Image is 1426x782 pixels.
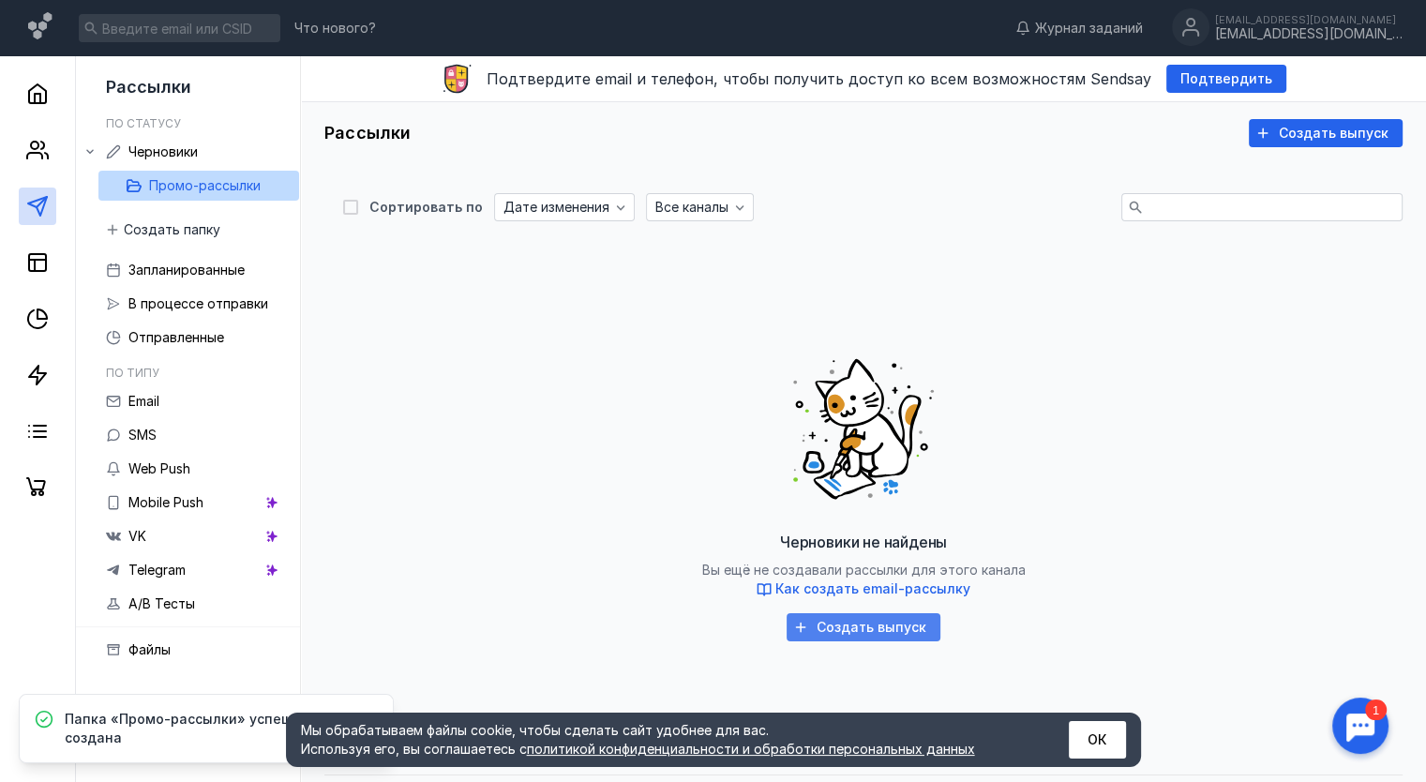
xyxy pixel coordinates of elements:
[1249,119,1403,147] button: Создать выпуск
[655,200,728,216] span: Все каналы
[775,580,970,596] span: Как создать email-рассылку
[817,620,926,636] span: Создать выпуск
[79,14,280,42] input: Введите email или CSID
[1006,19,1152,38] a: Журнал заданий
[149,177,261,193] span: Промо-рассылки
[487,69,1151,88] span: Подтвердите email и телефон, чтобы получить доступ ко всем возможностям Sendsay
[127,171,292,201] button: Промо-рассылки
[98,255,289,285] a: Запланированные
[1035,19,1143,38] span: Журнал заданий
[128,641,171,657] span: Файлы
[128,393,159,409] span: Email
[106,116,181,130] h5: По статусу
[98,386,289,416] a: Email
[301,721,1023,759] div: Мы обрабатываем файлы cookie, чтобы сделать сайт удобнее для вас. Используя его, вы соглашаетесь c
[98,635,289,665] a: Файлы
[98,420,289,450] a: SMS
[128,460,190,476] span: Web Push
[128,143,198,159] span: Черновики
[1279,126,1388,142] span: Создать выпуск
[294,22,376,35] span: Что нового?
[98,289,289,319] a: В процессе отправки
[98,454,289,484] a: Web Push
[124,222,220,238] span: Создать папку
[42,11,64,32] div: 1
[128,295,268,311] span: В процессе отправки
[527,741,975,757] a: политикой конфиденциальности и обработки персональных данных
[1166,65,1286,93] button: Подтвердить
[128,562,186,578] span: Telegram
[106,366,159,380] h5: По типу
[702,562,1026,598] span: Вы ещё не создавали рассылки для этого канала
[98,521,289,551] a: VK
[128,329,224,345] span: Отправленные
[1215,14,1403,25] div: [EMAIL_ADDRESS][DOMAIN_NAME]
[98,488,289,518] a: Mobile Push
[98,589,289,619] a: A/B Тесты
[128,494,203,510] span: Mobile Push
[369,201,483,214] div: Сортировать по
[780,533,947,551] span: Черновики не найдены
[65,710,350,747] span: Папка «Промо-рассылки» успешно создана
[646,193,754,221] button: Все каналы
[787,613,940,641] button: Создать выпуск
[285,22,385,35] a: Что нового?
[98,137,289,167] a: Черновики
[98,216,230,244] button: Создать папку
[128,528,146,544] span: VK
[1215,26,1403,42] div: [EMAIL_ADDRESS][DOMAIN_NAME]
[1180,71,1272,87] span: Подтвердить
[128,427,157,443] span: SMS
[324,123,412,143] span: Рассылки
[128,262,245,278] span: Запланированные
[494,193,635,221] button: Дате изменения
[98,323,289,353] a: Отправленные
[757,579,970,598] button: Как создать email-рассылку
[98,555,289,585] a: Telegram
[1069,721,1126,759] button: ОК
[503,200,609,216] span: Дате изменения
[106,77,191,97] span: Рассылки
[128,595,195,611] span: A/B Тесты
